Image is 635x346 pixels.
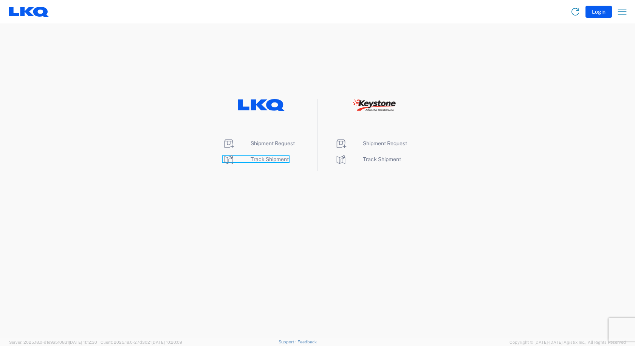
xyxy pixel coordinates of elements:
span: Shipment Request [363,140,407,146]
a: Track Shipment [335,156,401,162]
span: [DATE] 10:20:09 [152,340,182,344]
span: Client: 2025.18.0-27d3021 [101,340,182,344]
span: Track Shipment [251,156,289,162]
a: Track Shipment [223,156,289,162]
span: Shipment Request [251,140,295,146]
a: Support [279,340,297,344]
span: [DATE] 11:12:30 [69,340,97,344]
a: Feedback [297,340,317,344]
a: Shipment Request [223,140,295,146]
a: Shipment Request [335,140,407,146]
span: Server: 2025.18.0-d1e9a510831 [9,340,97,344]
button: Login [585,6,612,18]
span: Copyright © [DATE]-[DATE] Agistix Inc., All Rights Reserved [510,339,626,346]
span: Track Shipment [363,156,401,162]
